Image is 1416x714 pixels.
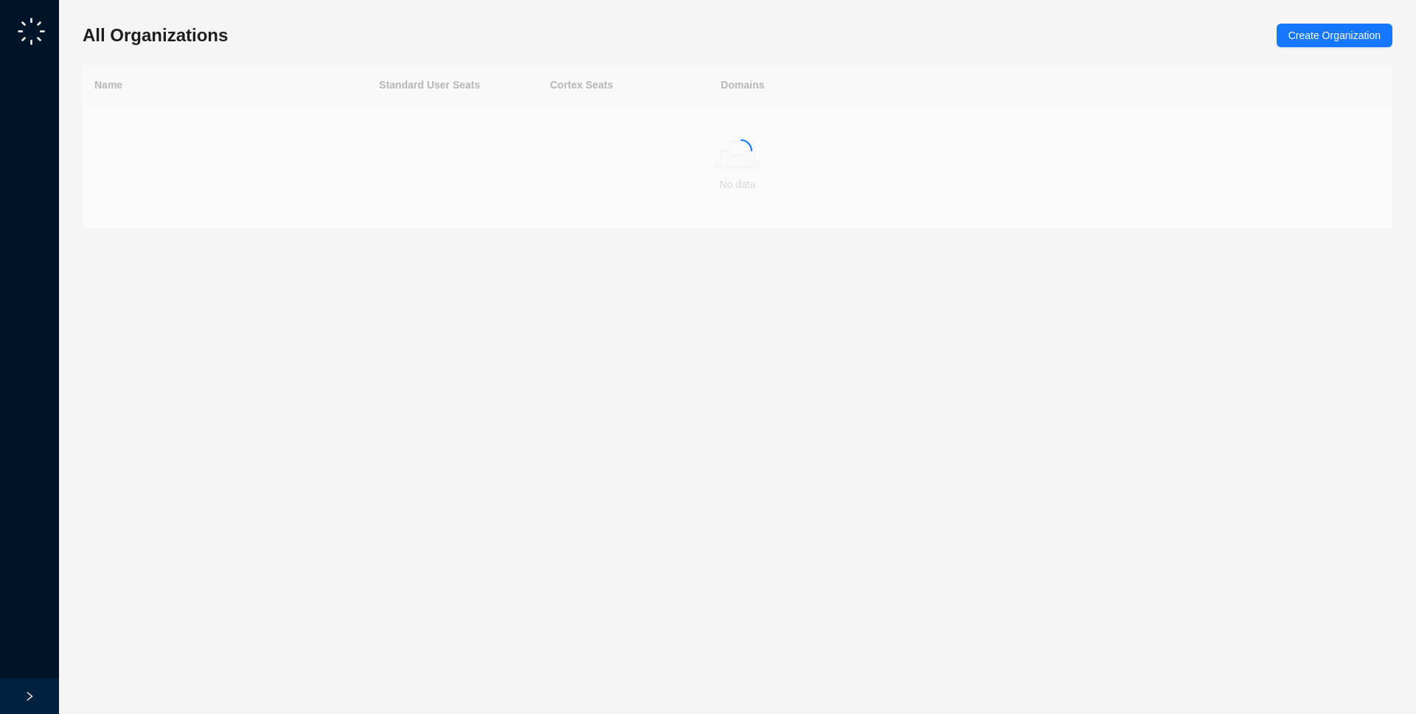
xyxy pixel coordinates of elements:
span: Create Organization [1288,27,1381,44]
button: Create Organization [1277,24,1392,47]
img: logo-small-C4UdH2pc.png [15,15,48,48]
h3: All Organizations [83,24,228,47]
span: right [24,691,35,701]
span: loading [728,137,754,164]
